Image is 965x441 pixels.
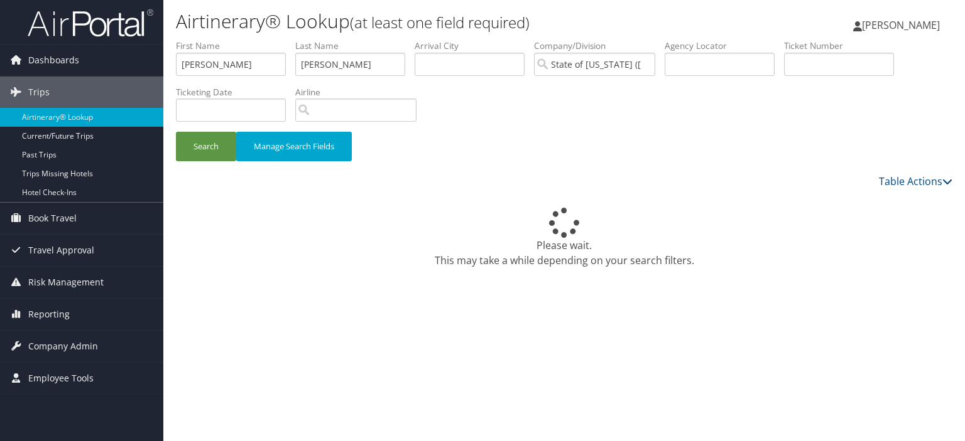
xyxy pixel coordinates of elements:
[879,174,952,188] a: Table Actions
[665,40,784,52] label: Agency Locator
[176,208,952,268] div: Please wait. This may take a while depending on your search filters.
[853,6,952,44] a: [PERSON_NAME]
[862,18,940,32] span: [PERSON_NAME]
[176,8,694,35] h1: Airtinerary® Lookup
[176,132,236,161] button: Search
[28,45,79,76] span: Dashboards
[236,132,352,161] button: Manage Search Fields
[28,267,104,298] span: Risk Management
[28,203,77,234] span: Book Travel
[176,86,295,98] label: Ticketing Date
[28,299,70,330] span: Reporting
[534,40,665,52] label: Company/Division
[295,40,415,52] label: Last Name
[28,8,153,38] img: airportal-logo.png
[28,331,98,362] span: Company Admin
[784,40,903,52] label: Ticket Number
[176,40,295,52] label: First Name
[28,235,94,266] span: Travel Approval
[350,12,530,33] small: (at least one field required)
[28,363,94,394] span: Employee Tools
[295,86,426,98] label: Airline
[28,77,50,108] span: Trips
[415,40,534,52] label: Arrival City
